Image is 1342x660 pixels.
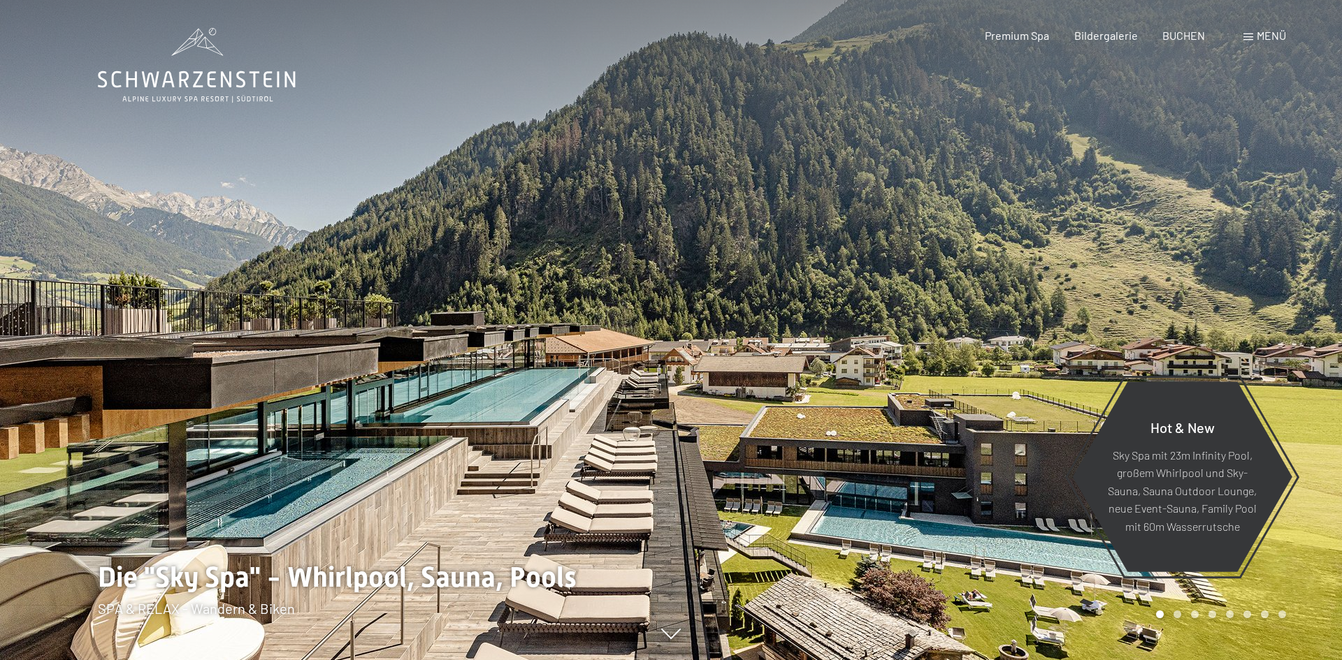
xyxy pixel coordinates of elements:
a: BUCHEN [1162,29,1205,42]
div: Carousel Page 5 [1226,610,1234,618]
span: Menü [1257,29,1286,42]
div: Carousel Page 7 [1261,610,1269,618]
a: Premium Spa [985,29,1049,42]
div: Carousel Page 4 [1208,610,1216,618]
div: Carousel Page 6 [1243,610,1251,618]
div: Carousel Page 3 [1191,610,1199,618]
a: Hot & New Sky Spa mit 23m Infinity Pool, großem Whirlpool und Sky-Sauna, Sauna Outdoor Lounge, ne... [1072,381,1293,573]
div: Carousel Page 1 (Current Slide) [1156,610,1164,618]
p: Sky Spa mit 23m Infinity Pool, großem Whirlpool und Sky-Sauna, Sauna Outdoor Lounge, neue Event-S... [1106,446,1258,535]
div: Carousel Pagination [1151,610,1286,618]
div: Carousel Page 2 [1174,610,1181,618]
div: Carousel Page 8 [1278,610,1286,618]
span: Hot & New [1150,418,1215,435]
a: Bildergalerie [1074,29,1138,42]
